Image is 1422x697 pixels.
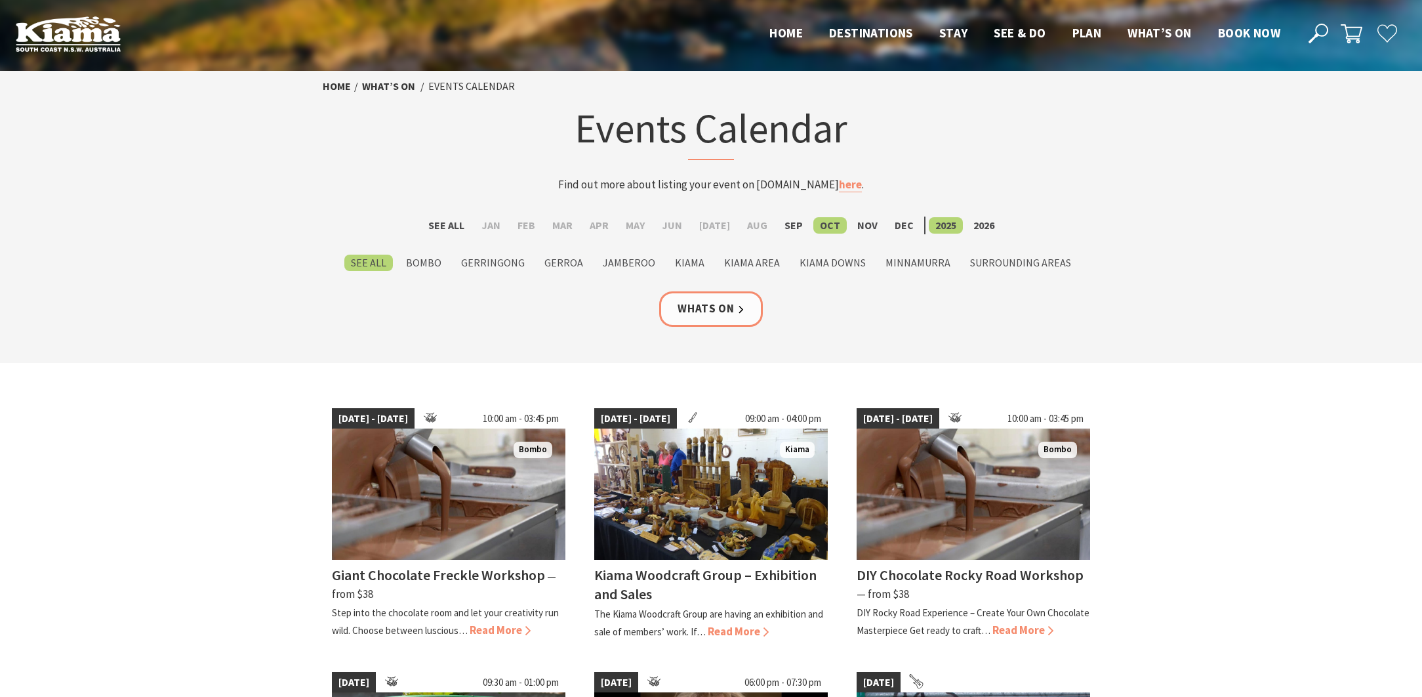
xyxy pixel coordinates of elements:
[344,255,393,271] label: See All
[16,16,121,52] img: Kiama Logo
[511,217,542,234] label: Feb
[362,79,415,93] a: What’s On
[857,672,901,693] span: [DATE]
[793,255,872,271] label: Kiama Downs
[454,102,968,160] h1: Events Calendar
[332,408,565,641] a: [DATE] - [DATE] 10:00 am - 03:45 pm The Treat Factory Chocolate Production Bombo Giant Chocolate ...
[769,25,803,41] span: Home
[668,255,711,271] label: Kiama
[994,25,1046,41] span: See & Do
[596,255,662,271] label: Jamberoo
[470,623,531,637] span: Read More
[455,255,531,271] label: Gerringong
[332,606,559,637] p: Step into the chocolate room and let your creativity run wild. Choose between luscious…
[1072,25,1102,41] span: Plan
[332,429,565,560] img: The Treat Factory Chocolate Production
[857,429,1090,560] img: Chocolate Production. The Treat Factory
[839,177,862,192] a: here
[1038,442,1077,458] span: Bombo
[594,608,823,638] p: The Kiama Woodcraft Group are having an exhibition and sale of members’ work. If…
[857,566,1084,584] h4: DIY Chocolate Rocky Road Workshop
[829,25,913,41] span: Destinations
[857,606,1089,637] p: DIY Rocky Road Experience – Create Your Own Chocolate Masterpiece Get ready to craft…
[399,255,448,271] label: Bombo
[475,217,507,234] label: Jan
[659,291,763,326] a: Whats On
[594,566,817,603] h4: Kiama Woodcraft Group – Exhibition and Sales
[655,217,689,234] label: Jun
[929,217,963,234] label: 2025
[422,217,471,234] label: See All
[813,217,847,234] label: Oct
[718,255,786,271] label: Kiama Area
[594,408,828,641] a: [DATE] - [DATE] 09:00 am - 04:00 pm The wonders of wood Kiama Kiama Woodcraft Group – Exhibition ...
[708,624,769,639] span: Read More
[857,408,939,429] span: [DATE] - [DATE]
[332,672,376,693] span: [DATE]
[454,176,968,194] p: Find out more about listing your event on [DOMAIN_NAME] .
[594,429,828,560] img: The wonders of wood
[594,408,677,429] span: [DATE] - [DATE]
[428,78,515,95] li: Events Calendar
[619,217,651,234] label: May
[939,25,968,41] span: Stay
[546,217,579,234] label: Mar
[857,587,909,601] span: ⁠— from $38
[514,442,552,458] span: Bombo
[851,217,884,234] label: Nov
[738,672,828,693] span: 06:00 pm - 07:30 pm
[583,217,615,234] label: Apr
[476,672,565,693] span: 09:30 am - 01:00 pm
[857,408,1090,641] a: [DATE] - [DATE] 10:00 am - 03:45 pm Chocolate Production. The Treat Factory Bombo DIY Chocolate R...
[964,255,1078,271] label: Surrounding Areas
[888,217,920,234] label: Dec
[1001,408,1090,429] span: 10:00 am - 03:45 pm
[693,217,737,234] label: [DATE]
[332,566,545,584] h4: Giant Chocolate Freckle Workshop
[741,217,774,234] label: Aug
[756,23,1293,45] nav: Main Menu
[538,255,590,271] label: Gerroa
[1218,25,1280,41] span: Book now
[879,255,957,271] label: Minnamurra
[739,408,828,429] span: 09:00 am - 04:00 pm
[780,442,815,458] span: Kiama
[476,408,565,429] span: 10:00 am - 03:45 pm
[967,217,1001,234] label: 2026
[332,408,415,429] span: [DATE] - [DATE]
[323,79,351,93] a: Home
[778,217,809,234] label: Sep
[1127,25,1192,41] span: What’s On
[992,623,1053,637] span: Read More
[594,672,638,693] span: [DATE]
